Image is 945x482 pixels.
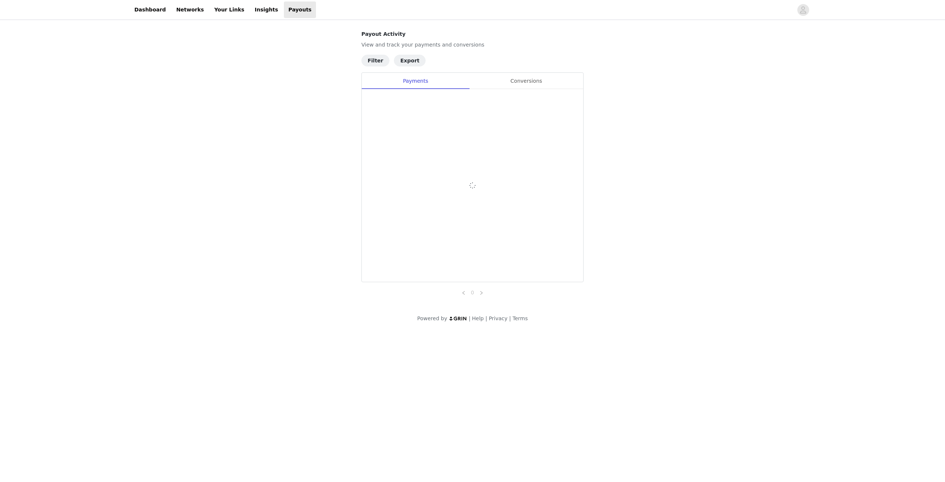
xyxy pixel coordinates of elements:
a: Dashboard [130,1,170,18]
a: Networks [172,1,208,18]
span: | [485,315,487,321]
button: Export [394,55,426,66]
a: Insights [250,1,282,18]
a: Terms [512,315,528,321]
a: 0 [468,288,477,297]
li: Next Page [477,288,486,297]
h4: Payout Activity [361,30,584,38]
i: icon: left [461,291,466,295]
a: Payouts [284,1,316,18]
div: avatar [800,4,807,16]
li: Previous Page [459,288,468,297]
p: View and track your payments and conversions [361,41,584,49]
i: icon: right [479,291,484,295]
li: 0 [468,288,477,297]
a: Help [472,315,484,321]
span: | [509,315,511,321]
a: Privacy [489,315,508,321]
button: Filter [361,55,389,66]
div: Payments [362,73,469,89]
a: Your Links [210,1,249,18]
img: logo [449,316,467,321]
div: Conversions [469,73,583,89]
span: | [469,315,471,321]
span: Powered by [417,315,447,321]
